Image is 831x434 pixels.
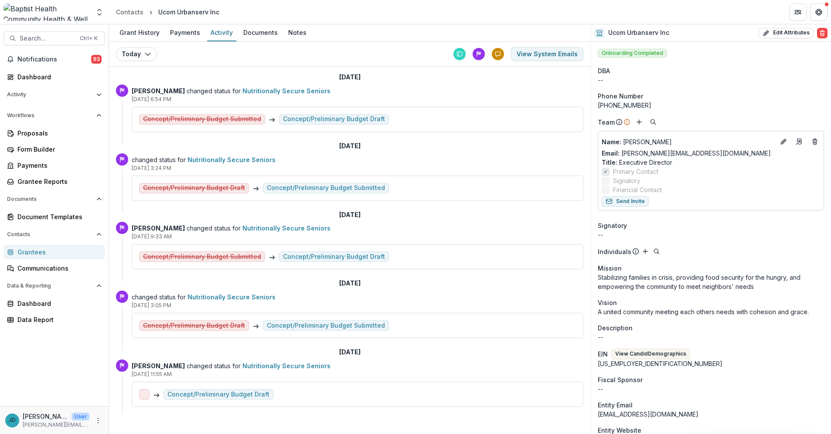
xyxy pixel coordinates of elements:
button: Deletes [810,136,820,147]
div: Dashboard [17,299,98,308]
div: Grantees [17,248,98,257]
strong: [PERSON_NAME] [132,362,185,370]
p: [PERSON_NAME][EMAIL_ADDRESS][PERSON_NAME][DOMAIN_NAME] [23,421,89,429]
div: Activity [207,26,236,39]
span: Primary Contact [613,167,658,176]
s: Concept/Preliminary Budget Submitted [143,115,261,123]
div: Data Report [17,315,98,324]
p: [PERSON_NAME] [602,137,775,146]
a: Grant History [116,24,163,41]
span: Entity Email [598,400,633,410]
a: Payments [3,158,105,173]
strong: [PERSON_NAME] [132,87,185,95]
div: Concept/Preliminary Budget Submitted [267,322,385,329]
span: Description [598,323,633,332]
p: changed status for [132,224,583,233]
a: Proposals [3,126,105,140]
h2: [DATE] [339,211,361,219]
span: Financial Contact [613,185,662,194]
span: Activity [7,92,93,98]
button: Open Activity [3,88,105,102]
a: Dashboard [3,296,105,311]
span: Signatory [613,176,640,185]
nav: breadcrumb [112,6,223,18]
p: Individuals [598,247,631,256]
span: Fiscal Sponsor [598,375,643,384]
button: View CandidDemographics [611,349,690,359]
div: Ctrl + K [78,34,99,43]
strong: [PERSON_NAME] [132,224,185,232]
span: Workflows [7,112,93,119]
button: Open Documents [3,192,105,206]
div: Dashboard [17,72,98,81]
p: Executive Director [602,158,820,167]
p: [DATE] 3:05 PM [132,302,583,309]
h2: [DATE] [339,142,361,150]
h2: [DATE] [339,74,361,81]
button: Add [634,117,644,127]
button: Partners [789,3,807,21]
div: [EMAIL_ADDRESS][DOMAIN_NAME] [598,410,824,419]
button: Send Invite [602,196,649,207]
s: Concept/Preliminary Budget Draft [143,322,245,329]
a: Go to contact [792,135,806,149]
button: Open Data & Reporting [3,279,105,293]
span: Onboarding Completed [598,49,667,58]
div: Concept/Preliminary Budget Submitted [267,184,385,192]
a: Nutritionally Secure Seniors [242,362,330,370]
p: changed status for [132,361,583,370]
a: Nutritionally Secure Seniors [187,156,276,163]
div: Communications [17,264,98,273]
div: [PHONE_NUMBER] [598,101,824,110]
a: Nutritionally Secure Seniors [242,87,330,95]
button: Delete [817,28,828,38]
button: Search [648,117,658,127]
button: View System Emails [511,47,583,61]
span: Search... [20,35,75,42]
span: Signatory [598,221,627,230]
div: -- [598,230,824,239]
a: Documents [240,24,281,41]
h2: Ucom Urbanserv Inc [608,29,669,37]
a: Nutritionally Secure Seniors [187,293,276,301]
span: 93 [91,55,102,64]
p: [DATE] 9:33 AM [132,233,583,241]
a: Nutritionally Secure Seniors [242,224,330,232]
p: -- [598,332,824,342]
div: Contacts [116,7,143,17]
div: Grantee Reports [17,177,98,186]
button: Open Workflows [3,108,105,122]
a: Payments [167,24,204,41]
div: Concept/Preliminary Budget Draft [167,391,269,398]
p: changed status for [132,292,583,302]
p: [DATE] 3:24 PM [132,164,583,172]
div: Payments [167,26,204,39]
span: Vision [598,298,617,307]
span: DBA [598,66,610,75]
span: Name : [602,138,621,146]
a: Contacts [112,6,147,18]
div: -- [598,75,824,85]
p: A united community meeting each others needs with cohesion and grace. [598,307,824,316]
p: Stabilizing families in crisis, providing food security for the hungry, and empowering the commun... [598,273,824,291]
div: Proposals [17,129,98,138]
div: Grant History [116,26,163,39]
s: Concept/Preliminary Budget Submitted [143,253,261,261]
span: Notifications [17,56,91,63]
button: Search [651,246,662,257]
div: Form Builder [17,145,98,154]
h2: [DATE] [339,280,361,287]
a: Email: [PERSON_NAME][EMAIL_ADDRESS][DOMAIN_NAME] [602,149,771,158]
div: Ucom Urbanserv Inc [158,7,219,17]
span: Phone Number [598,92,643,101]
button: Search... [3,31,105,45]
div: Documents [240,26,281,39]
p: changed status for [132,155,583,164]
button: More [93,415,103,426]
button: Notifications93 [3,52,105,66]
div: -- [598,384,824,393]
a: Grantees [3,245,105,259]
span: Contacts [7,231,93,237]
button: Get Help [810,3,828,21]
span: Mission [598,264,622,273]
